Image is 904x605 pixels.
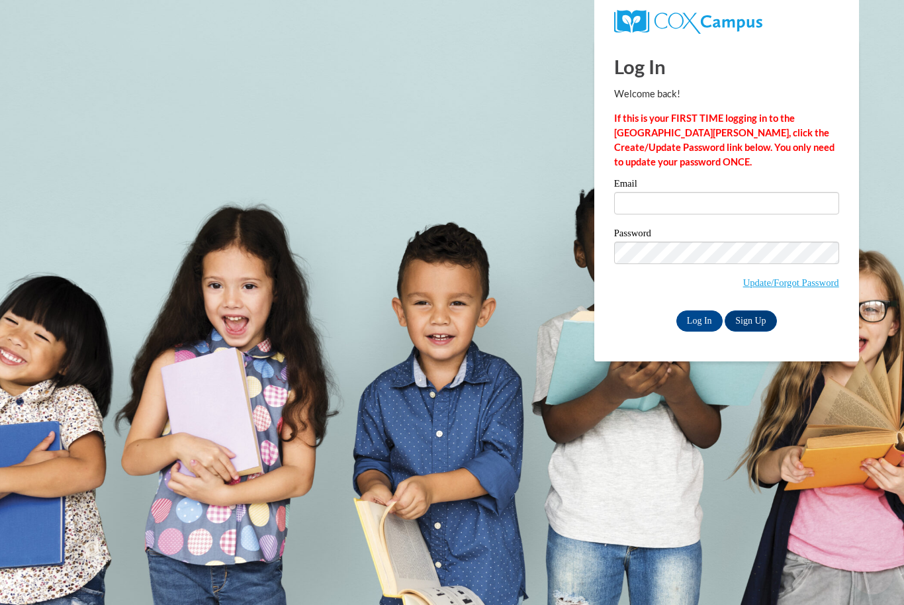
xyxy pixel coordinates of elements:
[614,10,839,34] a: COX Campus
[676,310,723,332] input: Log In
[614,113,835,167] strong: If this is your FIRST TIME logging in to the [GEOGRAPHIC_DATA][PERSON_NAME], click the Create/Upd...
[614,179,839,192] label: Email
[614,53,839,80] h1: Log In
[851,552,893,594] iframe: Button to launch messaging window
[614,228,839,242] label: Password
[614,87,839,101] p: Welcome back!
[614,10,762,34] img: COX Campus
[743,277,839,288] a: Update/Forgot Password
[725,310,776,332] a: Sign Up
